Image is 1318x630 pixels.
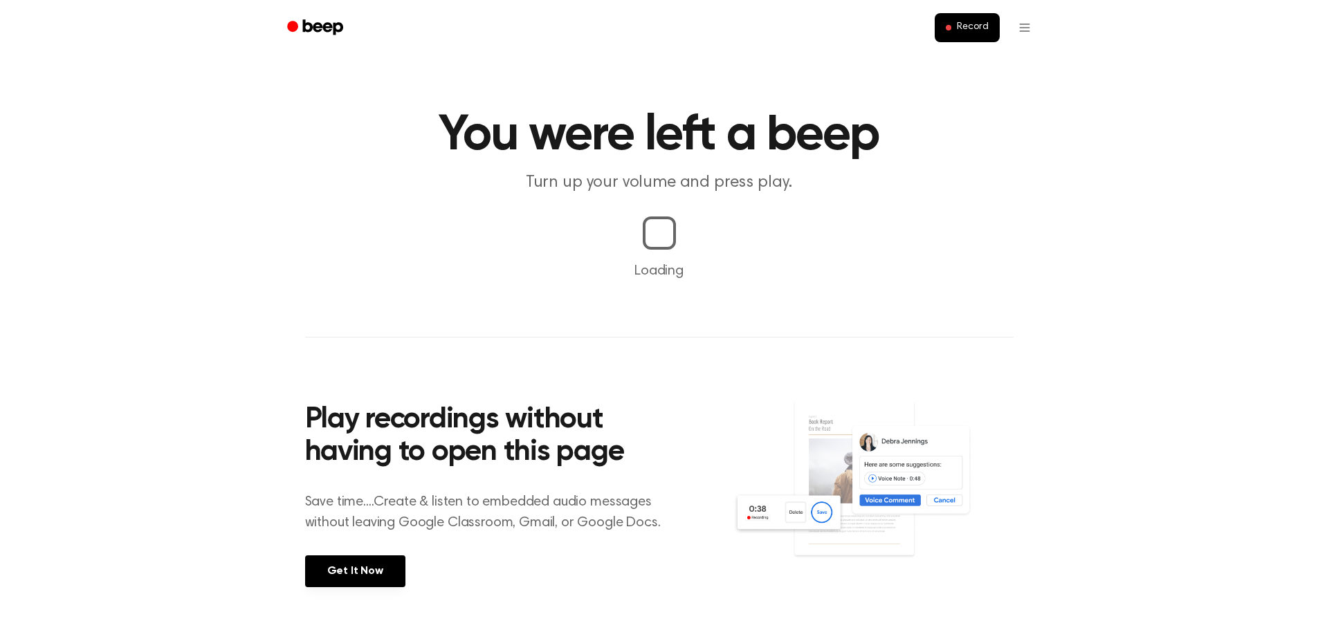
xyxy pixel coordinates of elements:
span: Record [957,21,988,34]
h2: Play recordings without having to open this page [305,404,678,470]
button: Open menu [1008,11,1041,44]
p: Loading [17,261,1301,281]
p: Save time....Create & listen to embedded audio messages without leaving Google Classroom, Gmail, ... [305,492,678,533]
h1: You were left a beep [305,111,1014,160]
button: Record [935,13,999,42]
a: Beep [277,15,356,41]
img: Voice Comments on Docs and Recording Widget [733,400,1013,586]
p: Turn up your volume and press play. [394,172,925,194]
a: Get It Now [305,555,405,587]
